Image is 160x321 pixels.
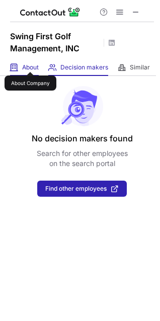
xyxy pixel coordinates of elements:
[60,63,108,71] span: Decision makers
[37,181,127,197] button: Find other employees
[45,185,107,192] span: Find other employees
[10,30,101,54] h1: Swing First Golf Management, INC
[20,6,81,18] img: ContactOut v5.3.10
[22,63,39,71] span: About
[32,132,133,144] header: No decision makers found
[60,86,104,126] img: No leads found
[37,148,128,169] p: Search for other employees on the search portal
[130,63,150,71] span: Similar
